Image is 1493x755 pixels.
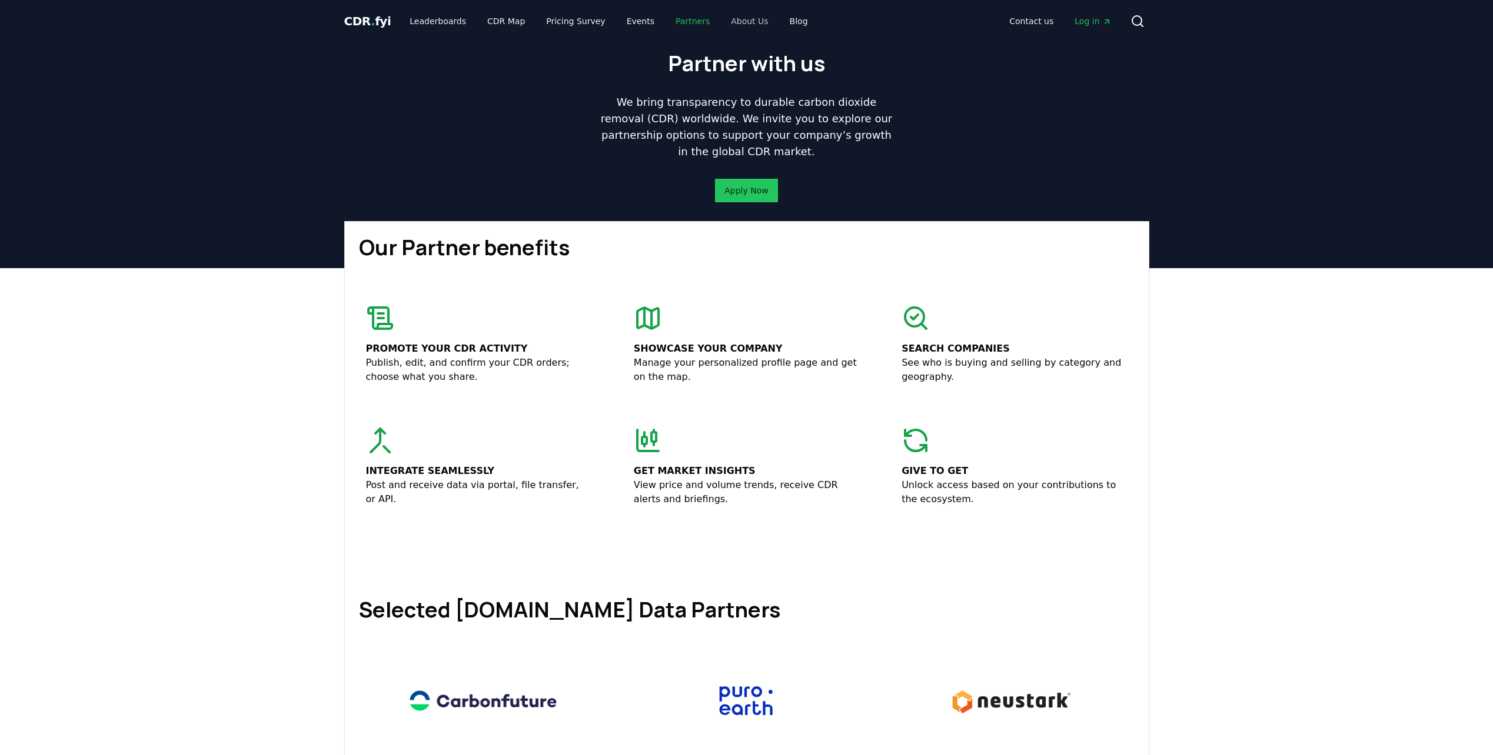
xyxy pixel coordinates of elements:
[1000,11,1063,32] a: Contact us
[634,478,859,506] p: View price and volume trends, receive CDR alerts and briefings.
[902,342,1127,356] p: Search companies
[926,669,1094,733] img: Neustark logo
[902,478,1127,506] p: Unlock access based on your contributions to the ecosystem.
[902,464,1127,478] p: Give to get
[596,94,897,160] p: We bring transparency to durable carbon dioxide removal (CDR) worldwide. We invite you to explore...
[344,14,391,28] span: CDR fyi
[666,11,719,32] a: Partners
[366,478,591,506] p: Post and receive data via portal, file transfer, or API.
[1075,15,1111,27] span: Log in
[634,464,859,478] p: Get market insights
[1000,11,1120,32] nav: Main
[371,14,375,28] span: .
[400,11,476,32] a: Leaderboards
[537,11,614,32] a: Pricing Survey
[399,669,567,733] img: Carbonfuture logo
[359,236,1135,259] h1: Our Partner benefits
[668,52,825,75] h1: Partner with us
[662,669,830,733] img: Puro.earth logo
[366,356,591,384] p: Publish, edit, and confirm your CDR orders; choose what you share.
[359,598,1135,622] h1: Selected [DOMAIN_NAME] Data Partners
[721,11,777,32] a: About Us
[634,356,859,384] p: Manage your personalized profile page and get on the map.
[617,11,664,32] a: Events
[724,185,768,196] a: Apply Now
[715,179,777,202] button: Apply Now
[400,11,817,32] nav: Main
[902,356,1127,384] p: See who is buying and selling by category and geography.
[780,11,817,32] a: Blog
[634,342,859,356] p: Showcase your company
[366,464,591,478] p: Integrate seamlessly
[344,13,391,29] a: CDR.fyi
[366,342,591,356] p: Promote your CDR activity
[478,11,534,32] a: CDR Map
[1065,11,1120,32] a: Log in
